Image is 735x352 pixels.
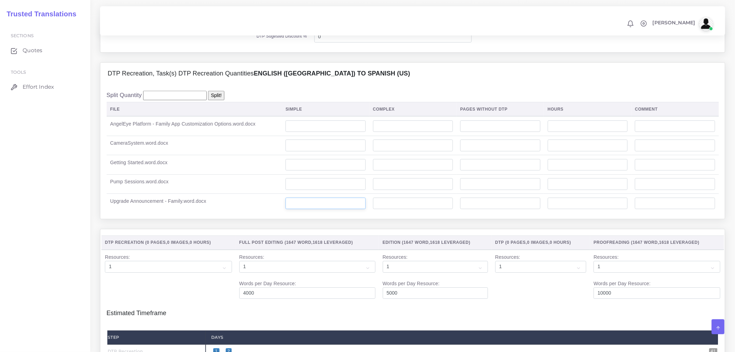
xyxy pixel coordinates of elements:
span: Quotes [23,47,42,54]
span: 1618 Leveraged [659,240,698,245]
th: DTP Recreation ( , , ) [101,235,236,250]
div: DTP Recreation, Task(s) DTP Recreation QuantitiesEnglish ([GEOGRAPHIC_DATA]) TO Spanish (US) [100,85,725,219]
td: Resources: [101,250,236,303]
th: Edition ( , ) [379,235,492,250]
b: English ([GEOGRAPHIC_DATA]) TO Spanish (US) [254,70,410,77]
img: avatar [699,17,713,31]
strong: Days [211,335,224,340]
span: [PERSON_NAME] [653,20,695,25]
strong: Step [108,335,119,340]
td: Resources: Words per Day Resource: [590,250,724,303]
th: File [107,102,282,117]
h2: Trusted Translations [2,10,76,18]
span: 1647 Word [286,240,311,245]
td: AngelEye Platform - Family App Customization Options.word.docx [107,116,282,136]
span: 0 Hours [190,240,209,245]
th: Pages Without DTP [457,102,544,117]
td: Getting Started.word.docx [107,155,282,175]
span: Effort Index [23,83,54,91]
span: 1618 Leveraged [313,240,352,245]
span: 0 Pages [507,240,526,245]
span: 1618 Leveraged [430,240,469,245]
h4: DTP Recreation, Task(s) DTP Recreation Quantities [108,70,410,78]
td: Resources: [492,250,590,303]
h4: Estimated Timeframe [107,303,719,317]
a: Quotes [5,43,85,58]
th: DTP ( , , ) [492,235,590,250]
input: Split! [208,91,224,100]
td: Pump Sessions.word.docx [107,174,282,194]
th: Hours [544,102,631,117]
label: Split Quantity [107,91,142,99]
label: DTP Sugested Discount % [257,33,307,39]
td: Upgrade Announcement - Family.word.docx [107,194,282,213]
span: 0 Images [527,240,548,245]
td: Resources: Words per Day Resource: [379,250,492,303]
a: [PERSON_NAME]avatar [649,17,716,31]
div: DTP Recreation, Task(s) DTP Recreation QuantitiesEnglish ([GEOGRAPHIC_DATA]) TO Spanish (US) [100,63,725,85]
span: 0 Pages [147,240,166,245]
span: 1647 Word [404,240,429,245]
span: Sections [11,33,34,38]
th: Proofreading ( , ) [590,235,724,250]
a: Effort Index [5,80,85,94]
th: Full Post Editing ( , ) [236,235,379,250]
th: Complex [369,102,457,117]
th: Comment [631,102,719,117]
span: Tools [11,70,26,75]
a: Trusted Translations [2,8,76,20]
th: Simple [282,102,370,117]
span: 0 Images [167,240,188,245]
td: Resources: Words per Day Resource: [236,250,379,303]
span: 0 Hours [550,240,570,245]
td: CameraSystem.word.docx [107,136,282,155]
span: 1647 Word [633,240,658,245]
